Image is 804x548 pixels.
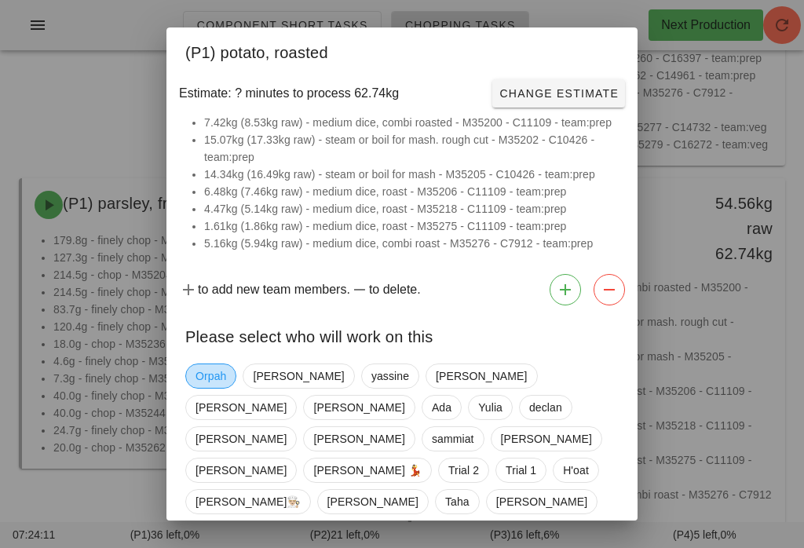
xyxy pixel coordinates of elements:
[436,364,527,388] span: [PERSON_NAME]
[196,490,301,513] span: [PERSON_NAME]👨🏼‍🍳
[432,396,451,419] span: Ada
[166,312,638,357] div: Please select who will work on this
[445,490,470,513] span: Taha
[166,268,638,312] div: to add new team members. to delete.
[371,364,409,388] span: yassine
[478,396,502,419] span: Yulia
[529,396,562,419] span: declan
[204,200,619,217] li: 4.47kg (5.14kg raw) - medium dice, roast - M35218 - C11109 - team:prep
[563,458,589,482] span: H'oat
[204,114,619,131] li: 7.42kg (8.53kg raw) - medium dice, combi roasted - M35200 - C11109 - team:prep
[196,427,287,451] span: [PERSON_NAME]
[204,217,619,235] li: 1.61kg (1.86kg raw) - medium dice, roast - M35275 - C11109 - team:prep
[313,396,404,419] span: [PERSON_NAME]
[501,427,592,451] span: [PERSON_NAME]
[432,427,474,451] span: sammiat
[313,458,422,482] span: [PERSON_NAME] 💃
[179,84,399,103] span: Estimate: ? minutes to process 62.74kg
[204,166,619,183] li: 14.34kg (16.49kg raw) - steam or boil for mash - M35205 - C10426 - team:prep
[204,131,619,166] li: 15.07kg (17.33kg raw) - steam or boil for mash. rough cut - M35202 - C10426 - team:prep
[492,79,625,108] button: Change Estimate
[448,458,479,482] span: Trial 2
[196,364,226,388] span: Orpah
[313,427,404,451] span: [PERSON_NAME]
[196,396,287,419] span: [PERSON_NAME]
[253,364,344,388] span: [PERSON_NAME]
[496,490,587,513] span: [PERSON_NAME]
[166,27,638,73] div: (P1) potato, roasted
[204,235,619,252] li: 5.16kg (5.94kg raw) - medium dice, combi roast - M35276 - C7912 - team:prep
[327,490,418,513] span: [PERSON_NAME]
[196,458,287,482] span: [PERSON_NAME]
[506,458,536,482] span: Trial 1
[204,183,619,200] li: 6.48kg (7.46kg raw) - medium dice, roast - M35206 - C11109 - team:prep
[499,87,619,100] span: Change Estimate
